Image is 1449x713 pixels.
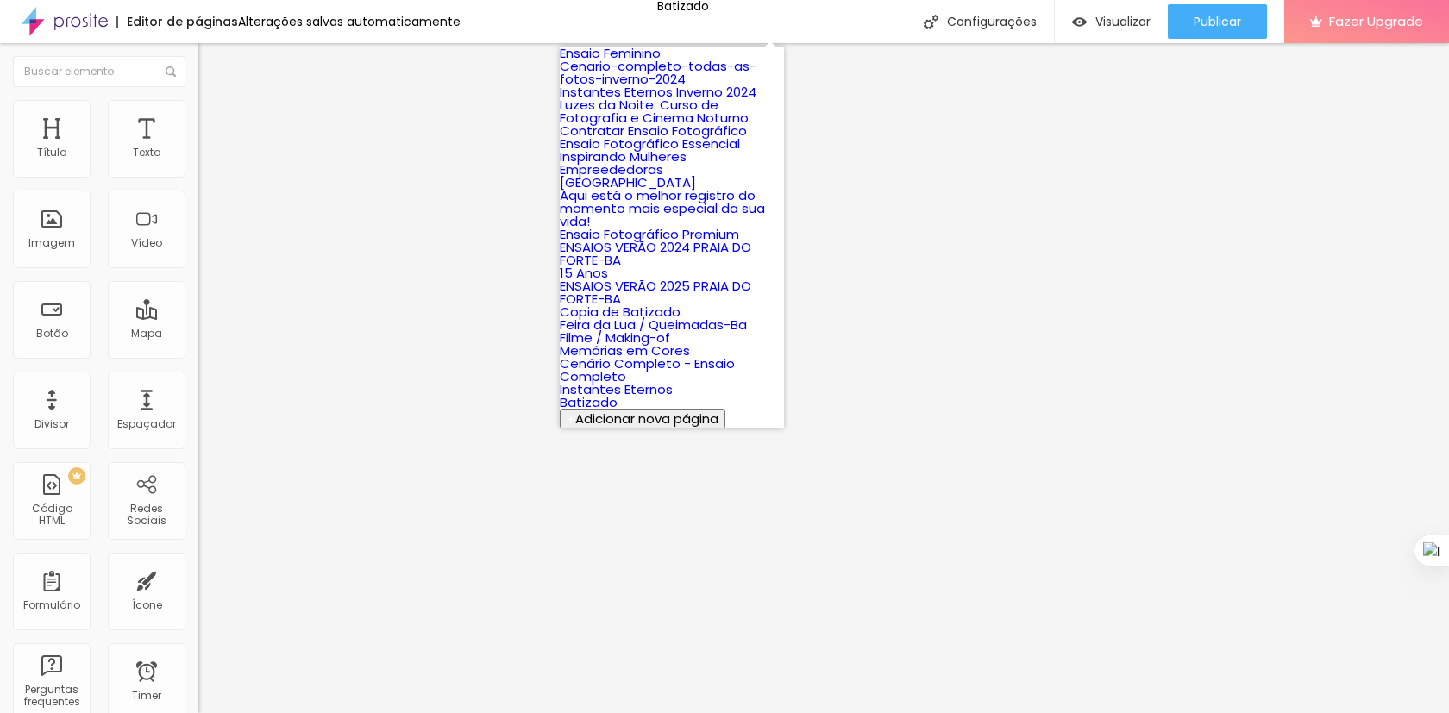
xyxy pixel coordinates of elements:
button: Visualizar [1055,4,1168,39]
a: Instantes Eternos [560,380,673,398]
div: Mapa [131,328,162,340]
a: Feira da Lua / Queimadas-Ba [560,316,747,334]
div: Código HTML [17,503,85,528]
a: Contratar Ensaio Fotográfico [560,122,747,140]
a: Inspirando Mulheres Empreededoras [GEOGRAPHIC_DATA] [560,147,696,191]
a: Aqui está o melhor registro do momento mais especial da sua vida! [560,186,765,230]
div: Título [37,147,66,159]
div: Alterações salvas automaticamente [238,16,461,28]
div: Editor de páginas [116,16,238,28]
a: Memórias em Cores [560,341,690,360]
div: Imagem [28,237,75,249]
span: Publicar [1194,15,1241,28]
img: view-1.svg [1072,15,1087,29]
span: Adicionar nova página [575,410,718,428]
a: ENSAIOS VERÃO 2025 PRAIA DO FORTE-BA [560,277,751,308]
div: Texto [133,147,160,159]
img: Icone [166,66,176,77]
a: Ensaio Fotográfico Premium [560,225,739,243]
button: Publicar [1168,4,1267,39]
a: Batizado [560,393,618,411]
span: Visualizar [1095,15,1151,28]
div: Timer [132,690,161,702]
input: Buscar elemento [13,56,185,87]
a: Ensaio Feminino [560,44,661,62]
a: Luzes da Noite: Curso de Fotografia e Cinema Noturno [560,96,749,127]
div: Perguntas frequentes [17,684,85,709]
a: Copia de Batizado [560,303,681,321]
div: Ícone [132,599,162,611]
div: Espaçador [117,418,176,430]
div: Vídeo [131,237,162,249]
a: ENSAIOS VERÃO 2024 PRAIA DO FORTE-BA [560,238,751,269]
button: Adicionar nova página [560,409,725,428]
div: Formulário [23,599,80,611]
div: Redes Sociais [112,503,180,528]
a: Ensaio Fotográfico Essencial [560,134,740,153]
span: Fazer Upgrade [1329,14,1423,28]
div: Divisor [34,418,69,430]
a: Filme / Making-of [560,328,670,347]
a: Cenario-completo-todas-as-fotos-inverno-2024 [560,57,756,88]
img: Icone [924,15,938,29]
a: 15 Anos [560,264,608,282]
a: Cenário Completo - Ensaio Completo [560,354,735,385]
a: Instantes Eternos Inverno 2024 [560,83,756,101]
iframe: Editor [198,43,1449,713]
div: Botão [36,328,68,340]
